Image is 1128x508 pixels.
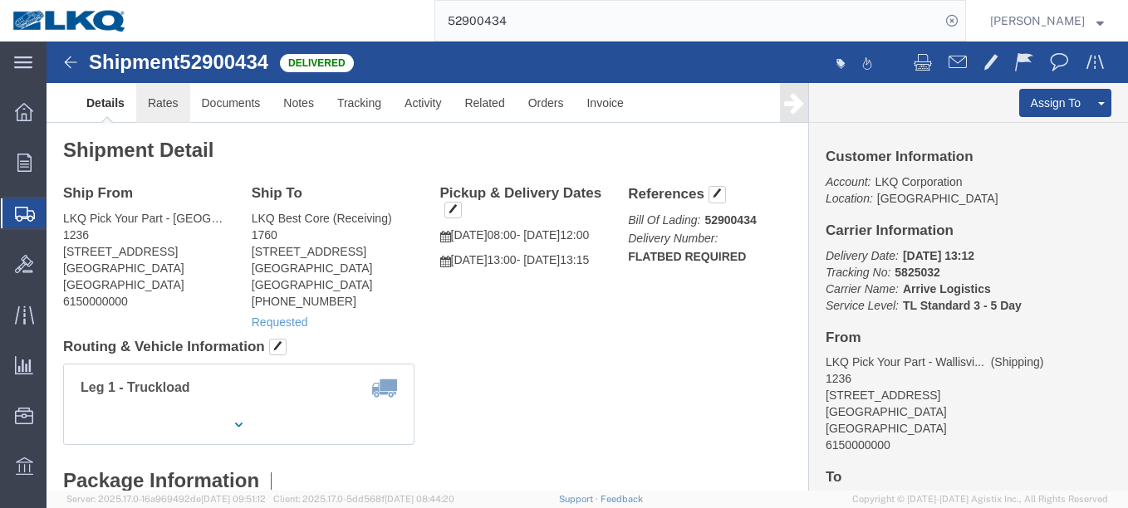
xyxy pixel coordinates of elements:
[66,494,266,504] span: Server: 2025.17.0-16a969492de
[12,8,128,33] img: logo
[852,492,1108,506] span: Copyright © [DATE]-[DATE] Agistix Inc., All Rights Reserved
[385,494,454,504] span: [DATE] 08:44:20
[435,1,940,41] input: Search for shipment number, reference number
[273,494,454,504] span: Client: 2025.17.0-5dd568f
[559,494,601,504] a: Support
[201,494,266,504] span: [DATE] 09:51:12
[989,11,1105,31] button: [PERSON_NAME]
[47,42,1128,491] iframe: FS Legacy Container
[601,494,643,504] a: Feedback
[990,12,1085,30] span: Charan Munikrishnappa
